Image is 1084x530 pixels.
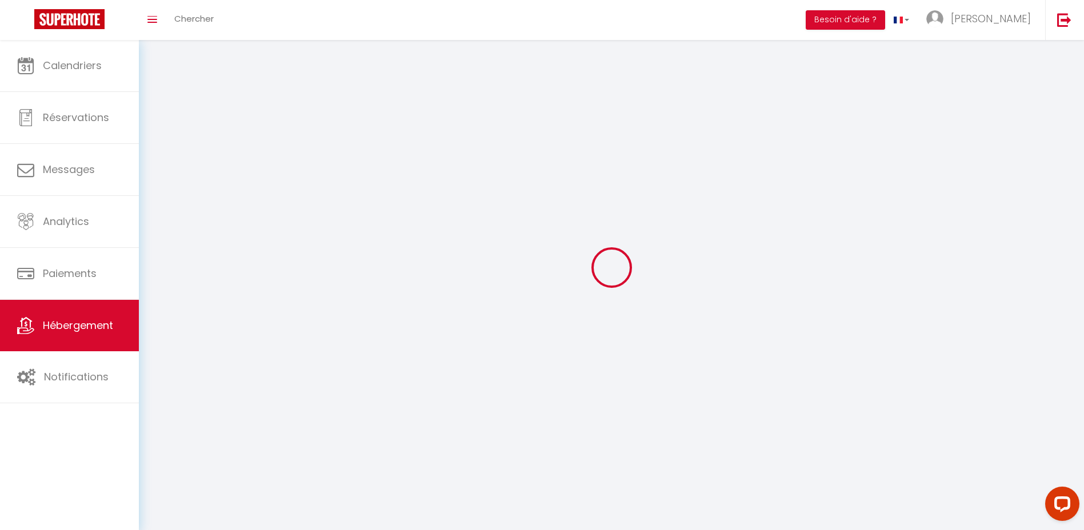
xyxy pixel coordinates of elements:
span: [PERSON_NAME] [951,11,1031,26]
span: Réservations [43,110,109,125]
img: Super Booking [34,9,105,29]
span: Analytics [43,214,89,228]
span: Chercher [174,13,214,25]
span: Paiements [43,266,97,280]
img: ... [926,10,943,27]
span: Messages [43,162,95,176]
iframe: LiveChat chat widget [1036,482,1084,530]
img: logout [1057,13,1071,27]
span: Hébergement [43,318,113,332]
span: Calendriers [43,58,102,73]
button: Besoin d'aide ? [806,10,885,30]
span: Notifications [44,370,109,384]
